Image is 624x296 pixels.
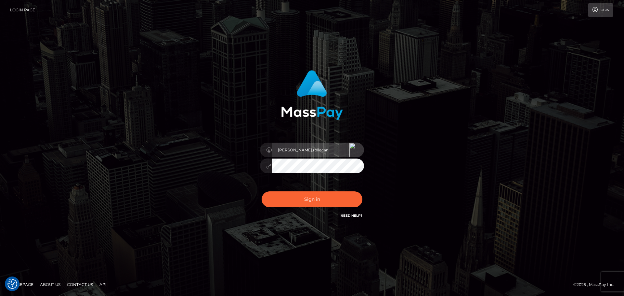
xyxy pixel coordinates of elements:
button: Sign in [262,191,362,207]
a: Need Help? [341,213,362,218]
a: Login Page [10,3,35,17]
a: Contact Us [64,279,96,290]
a: API [97,279,109,290]
div: © 2025 , MassPay Inc. [573,281,619,288]
button: Consent Preferences [7,279,17,289]
a: About Us [37,279,63,290]
input: Username... [272,143,364,157]
img: icon_180.svg [349,143,358,157]
a: Login [588,3,613,17]
a: Homepage [7,279,36,290]
img: MassPay Login [281,70,343,120]
img: Revisit consent button [7,279,17,289]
